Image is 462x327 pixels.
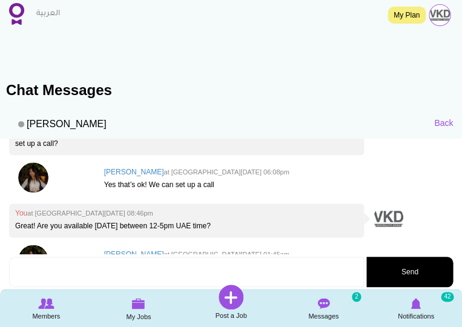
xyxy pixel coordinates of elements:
span: My Jobs [126,311,151,323]
img: Post a Job [219,285,243,309]
img: My Jobs [132,298,145,309]
h4: [PERSON_NAME] [9,114,107,133]
img: Messages [317,298,329,309]
button: Send [366,257,453,287]
a: Notifications Notifications 42 [369,291,462,325]
span: Post a Job [215,309,246,322]
a: Back [434,117,453,129]
img: Browse Members [38,298,54,309]
p: Yes that’s ok! We can set up a call [104,180,447,190]
a: Messages Messages 2 [277,291,370,325]
img: Home [9,3,24,25]
a: My Jobs My Jobs [93,291,185,326]
a: My Plan [388,7,426,24]
h4: [PERSON_NAME] [104,168,447,176]
h4: You [15,210,358,217]
small: 2 [352,292,361,302]
small: 42 [441,292,454,302]
small: at [GEOGRAPHIC_DATA][DATE] 08:46pm [27,210,153,217]
span: Notifications [398,310,434,322]
span: Members [32,310,60,322]
h4: [PERSON_NAME] [104,251,447,259]
small: at [GEOGRAPHIC_DATA][DATE] 06:08pm [163,168,289,176]
h1: Chat Messages [6,82,462,98]
img: Notifications [411,298,421,309]
a: العربية [30,2,66,26]
span: Messages [308,310,338,322]
small: at [GEOGRAPHIC_DATA][DATE] 01:45am [163,251,289,258]
p: Great! Are you available [DATE] between 12-5pm UAE time? [15,221,358,231]
a: Post a Job Post a Job [185,285,277,322]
